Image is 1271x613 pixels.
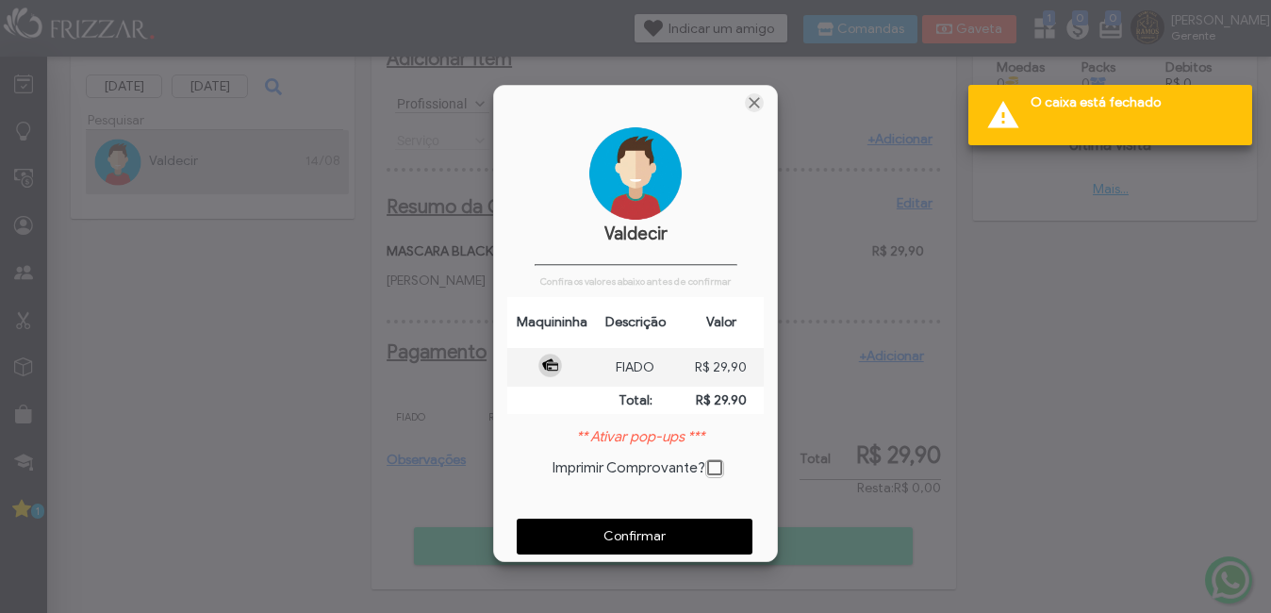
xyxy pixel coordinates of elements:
th: Valor [678,297,764,348]
span: Maquininha [517,314,587,330]
img: Maquininha [538,354,562,377]
div: Imprimir Comprovante? [517,428,764,478]
th: Descrição [593,297,679,348]
span: Confirmar [530,522,739,551]
td: R$ 29.90 [678,387,764,414]
a: Fechar [745,93,764,112]
p: Confira os valores abaixo antes de confirmar [507,275,764,288]
td: R$ 29,90 [678,348,764,387]
span: O caixa está fechado [1031,94,1238,117]
td: FIADO [593,348,679,387]
span: Descrição [605,314,666,330]
span: Valor [706,314,736,330]
td: Total: [593,387,679,414]
button: Confirmar [517,519,752,555]
th: Maquininha [507,297,593,348]
p: Valdecir [536,224,736,244]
